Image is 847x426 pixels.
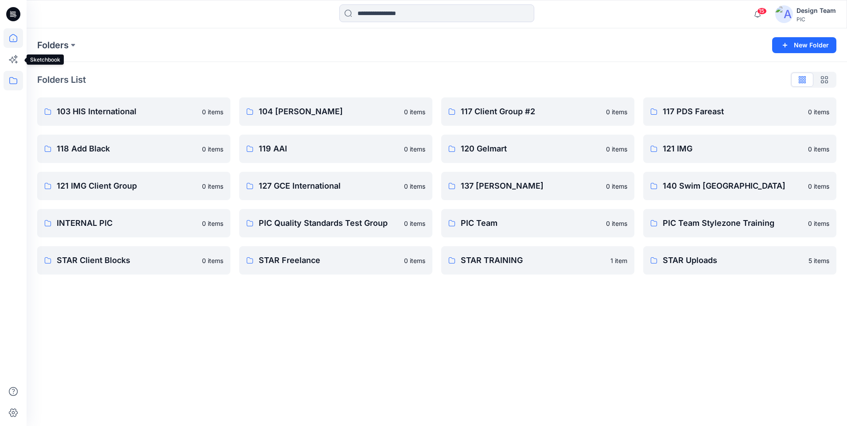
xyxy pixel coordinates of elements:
[606,107,627,116] p: 0 items
[643,246,836,275] a: STAR Uploads5 items
[441,172,634,200] a: 137 [PERSON_NAME]0 items
[239,172,432,200] a: 127 GCE International0 items
[57,217,197,229] p: INTERNAL PIC
[57,180,197,192] p: 121 IMG Client Group
[57,254,197,267] p: STAR Client Blocks
[808,256,829,265] p: 5 items
[37,73,86,86] p: Folders List
[202,144,223,154] p: 0 items
[808,107,829,116] p: 0 items
[404,144,425,154] p: 0 items
[796,16,836,23] div: PIC
[808,182,829,191] p: 0 items
[461,217,601,229] p: PIC Team
[259,254,399,267] p: STAR Freelance
[643,209,836,237] a: PIC Team Stylezone Training0 items
[404,107,425,116] p: 0 items
[441,135,634,163] a: 120 Gelmart0 items
[772,37,836,53] button: New Folder
[606,182,627,191] p: 0 items
[663,217,803,229] p: PIC Team Stylezone Training
[441,246,634,275] a: STAR TRAINING1 item
[259,217,399,229] p: PIC Quality Standards Test Group
[808,219,829,228] p: 0 items
[775,5,793,23] img: avatar
[606,219,627,228] p: 0 items
[37,97,230,126] a: 103 HIS International0 items
[606,144,627,154] p: 0 items
[37,135,230,163] a: 118 Add Black0 items
[239,135,432,163] a: 119 AAI0 items
[404,219,425,228] p: 0 items
[461,143,601,155] p: 120 Gelmart
[259,143,399,155] p: 119 AAI
[663,143,803,155] p: 121 IMG
[404,182,425,191] p: 0 items
[441,97,634,126] a: 117 Client Group #20 items
[441,209,634,237] a: PIC Team0 items
[202,182,223,191] p: 0 items
[663,105,803,118] p: 117 PDS Fareast
[610,256,627,265] p: 1 item
[643,135,836,163] a: 121 IMG0 items
[37,209,230,237] a: INTERNAL PIC0 items
[808,144,829,154] p: 0 items
[239,246,432,275] a: STAR Freelance0 items
[796,5,836,16] div: Design Team
[663,180,803,192] p: 140 Swim [GEOGRAPHIC_DATA]
[757,8,767,15] span: 15
[643,97,836,126] a: 117 PDS Fareast0 items
[37,172,230,200] a: 121 IMG Client Group0 items
[461,254,605,267] p: STAR TRAINING
[37,246,230,275] a: STAR Client Blocks0 items
[461,180,601,192] p: 137 [PERSON_NAME]
[202,219,223,228] p: 0 items
[643,172,836,200] a: 140 Swim [GEOGRAPHIC_DATA]0 items
[461,105,601,118] p: 117 Client Group #2
[37,39,69,51] a: Folders
[259,180,399,192] p: 127 GCE International
[57,105,197,118] p: 103 HIS International
[239,97,432,126] a: 104 [PERSON_NAME]0 items
[259,105,399,118] p: 104 [PERSON_NAME]
[404,256,425,265] p: 0 items
[663,254,803,267] p: STAR Uploads
[57,143,197,155] p: 118 Add Black
[239,209,432,237] a: PIC Quality Standards Test Group0 items
[202,107,223,116] p: 0 items
[202,256,223,265] p: 0 items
